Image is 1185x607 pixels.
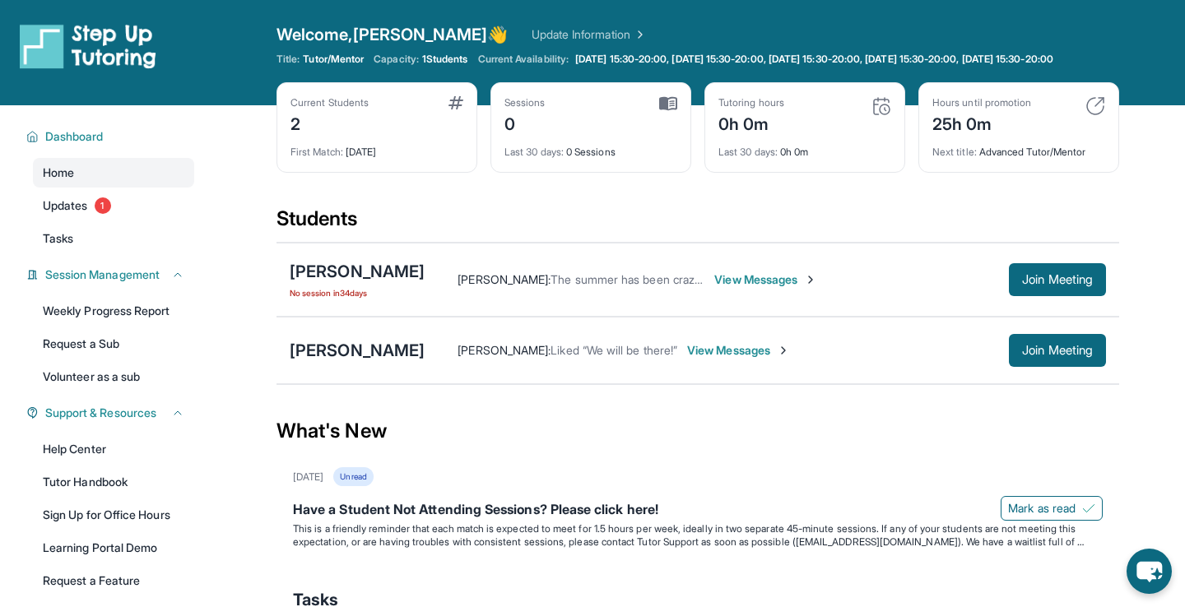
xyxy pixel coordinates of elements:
[1127,549,1172,594] button: chat-button
[276,53,300,66] span: Title:
[1082,502,1095,515] img: Mark as read
[39,405,184,421] button: Support & Resources
[1022,345,1093,355] span: Join Meeting
[39,128,184,145] button: Dashboard
[43,230,73,247] span: Tasks
[572,53,1057,66] a: [DATE] 15:30-20:00, [DATE] 15:30-20:00, [DATE] 15:30-20:00, [DATE] 15:30-20:00, [DATE] 15:30-20:00
[33,533,194,563] a: Learning Portal Demo
[33,467,194,497] a: Tutor Handbook
[374,53,419,66] span: Capacity:
[33,434,194,464] a: Help Center
[575,53,1053,66] span: [DATE] 15:30-20:00, [DATE] 15:30-20:00, [DATE] 15:30-20:00, [DATE] 15:30-20:00, [DATE] 15:30-20:00
[33,191,194,220] a: Updates1
[714,271,817,288] span: View Messages
[290,96,369,109] div: Current Students
[458,272,551,286] span: [PERSON_NAME] :
[718,109,784,136] div: 0h 0m
[718,96,784,109] div: Tutoring hours
[504,136,677,159] div: 0 Sessions
[290,260,425,283] div: [PERSON_NAME]
[1085,96,1105,116] img: card
[1001,496,1103,521] button: Mark as read
[45,128,104,145] span: Dashboard
[1009,263,1106,296] button: Join Meeting
[290,146,343,158] span: First Match :
[303,53,364,66] span: Tutor/Mentor
[20,23,156,69] img: logo
[630,26,647,43] img: Chevron Right
[532,26,647,43] a: Update Information
[290,109,369,136] div: 2
[293,499,1103,522] div: Have a Student Not Attending Sessions? Please click here!
[932,96,1031,109] div: Hours until promotion
[718,136,891,159] div: 0h 0m
[478,53,569,66] span: Current Availability:
[871,96,891,116] img: card
[504,109,546,136] div: 0
[33,362,194,392] a: Volunteer as a sub
[95,197,111,214] span: 1
[1009,334,1106,367] button: Join Meeting
[333,467,373,486] div: Unread
[504,146,564,158] span: Last 30 days :
[276,23,509,46] span: Welcome, [PERSON_NAME] 👋
[458,343,551,357] span: [PERSON_NAME] :
[718,146,778,158] span: Last 30 days :
[290,136,463,159] div: [DATE]
[932,109,1031,136] div: 25h 0m
[551,272,839,286] span: The summer has been crazy. Thanks for understanding
[276,395,1119,467] div: What's New
[43,164,74,181] span: Home
[45,266,160,283] span: Session Management
[293,470,323,484] div: [DATE]
[33,224,194,253] a: Tasks
[659,96,677,111] img: card
[551,343,677,357] span: Liked “We will be there!”
[33,296,194,326] a: Weekly Progress Report
[932,136,1105,159] div: Advanced Tutor/Mentor
[293,522,1103,549] p: This is a friendly reminder that each match is expected to meet for 1.5 hours per week, ideally i...
[1008,500,1076,517] span: Mark as read
[290,286,425,299] span: No session in 34 days
[777,344,790,357] img: Chevron-Right
[43,197,88,214] span: Updates
[290,339,425,362] div: [PERSON_NAME]
[422,53,468,66] span: 1 Students
[804,273,817,286] img: Chevron-Right
[39,266,184,283] button: Session Management
[33,158,194,188] a: Home
[33,566,194,595] a: Request a Feature
[687,342,790,359] span: View Messages
[45,405,156,421] span: Support & Resources
[1022,275,1093,285] span: Join Meeting
[504,96,546,109] div: Sessions
[276,206,1119,242] div: Students
[33,329,194,359] a: Request a Sub
[932,146,977,158] span: Next title :
[33,500,194,530] a: Sign Up for Office Hours
[448,96,463,109] img: card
